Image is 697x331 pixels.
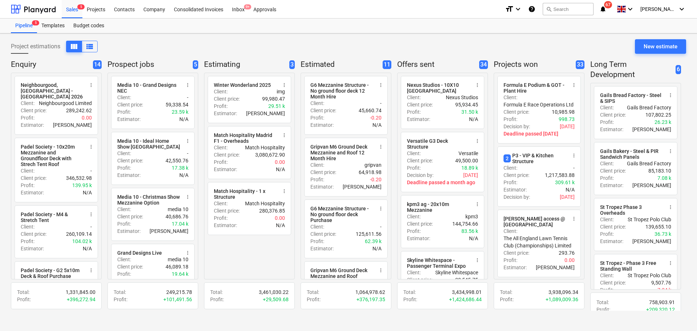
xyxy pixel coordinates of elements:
p: img [277,88,285,95]
p: 99,980.47 [262,95,285,102]
p: -0.20 [370,114,382,121]
p: Profit : [407,108,421,116]
p: Enquiry [11,60,90,70]
p: - [187,150,188,157]
div: Nexus Studios - 10X10 [GEOGRAPHIC_DATA] [407,82,470,94]
div: Padel Society - M4 & Stretch Tent [21,211,84,223]
p: Client : [214,200,228,207]
p: Profit : [117,164,131,171]
p: Client price : [21,107,46,114]
p: Client price : [214,207,240,214]
p: Client price : [21,230,46,238]
p: Client : [504,227,517,235]
p: [PERSON_NAME] [150,227,188,235]
p: Long Term Development [590,60,673,80]
p: Nexus Studios [446,94,478,101]
p: 1,064,978.62 [355,288,385,296]
p: Profit : [310,238,324,245]
p: 45,660.74 [359,107,382,114]
p: Profit : [407,164,421,171]
p: Total : [403,288,416,296]
p: Estimator : [214,222,237,229]
p: Client price : [600,279,626,286]
p: Estimator : [600,126,623,133]
p: - [187,94,188,101]
p: - [380,223,382,230]
i: notifications [599,5,607,13]
p: Versatile [458,150,478,157]
div: Pipeline [11,19,37,33]
p: Profit : [214,214,228,222]
p: Profit : [214,158,228,166]
p: Deadline passed [DATE] [504,130,575,137]
p: - [90,223,92,230]
p: 3,461,030.22 [259,288,289,296]
p: Client : [21,100,34,107]
p: 293.76 [559,249,575,257]
p: gripvan [364,161,382,169]
p: - [380,100,382,107]
p: St Tropez Polo Club [628,216,671,223]
span: more_vert [185,194,191,200]
p: Client : [214,88,228,95]
div: Gails Bread Factory - Steel & SIPS [600,92,663,104]
span: 34 [479,60,488,69]
p: Profit : [407,227,421,235]
p: Estimator : [310,183,334,190]
p: [PERSON_NAME] [53,121,92,129]
p: 0.00 [275,214,285,222]
span: more_vert [474,138,480,144]
p: Client price : [504,171,529,179]
a: Pipeline5 [11,19,37,33]
span: more_vert [88,267,94,273]
p: Estimated [301,60,380,70]
p: 83.56 k [461,227,478,235]
p: 39,545.75 [455,276,478,283]
div: [PERSON_NAME] access @ [GEOGRAPHIC_DATA] [504,216,567,227]
p: Profit : [310,176,324,183]
p: 125,611.56 [356,230,382,238]
div: Gripvan M6 Ground Deck Mezzanine and Roof Purchase [310,267,374,285]
span: 67 [604,1,612,8]
span: more_vert [281,82,287,88]
p: Prospect jobs [107,60,190,70]
p: Client : [600,272,614,279]
p: 31.50 k [461,108,478,116]
p: Client price : [117,263,143,270]
p: 23.59 k [172,108,188,116]
p: 46,089.18 [166,263,188,270]
p: Client : [214,144,228,151]
span: more_vert [185,250,191,256]
p: Total : [114,288,126,296]
p: N/A [179,116,188,123]
p: N/A [276,222,285,229]
p: Client price : [600,167,626,174]
p: Client : [407,269,421,276]
span: 11 [383,60,391,69]
span: 2 [504,154,511,162]
p: 280,376.85 [259,207,285,214]
p: Total : [307,288,319,296]
p: Estimator : [504,186,527,193]
p: Estimator : [214,110,237,117]
p: Match Hospitality [245,144,285,151]
p: 139,655.10 [645,223,671,230]
span: more_vert [88,82,94,88]
p: Client : [600,160,614,167]
p: Client : [21,167,34,174]
p: N/A [83,245,92,252]
div: Media 10 - Ideal Home Show [GEOGRAPHIC_DATA] [117,138,180,150]
p: 49,500.00 [455,157,478,164]
i: keyboard_arrow_down [514,5,522,13]
span: more_vert [571,82,577,88]
p: 85,183.10 [648,167,671,174]
p: Deadline passed a month ago [407,179,478,186]
button: Search [543,3,594,15]
p: Estimator : [310,245,334,252]
p: Profit : [214,102,228,110]
p: [PERSON_NAME] [150,278,188,285]
p: media 10 [168,206,188,213]
i: keyboard_arrow_down [677,5,686,13]
p: Estimator : [21,189,44,196]
p: 19.64 k [172,270,188,278]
